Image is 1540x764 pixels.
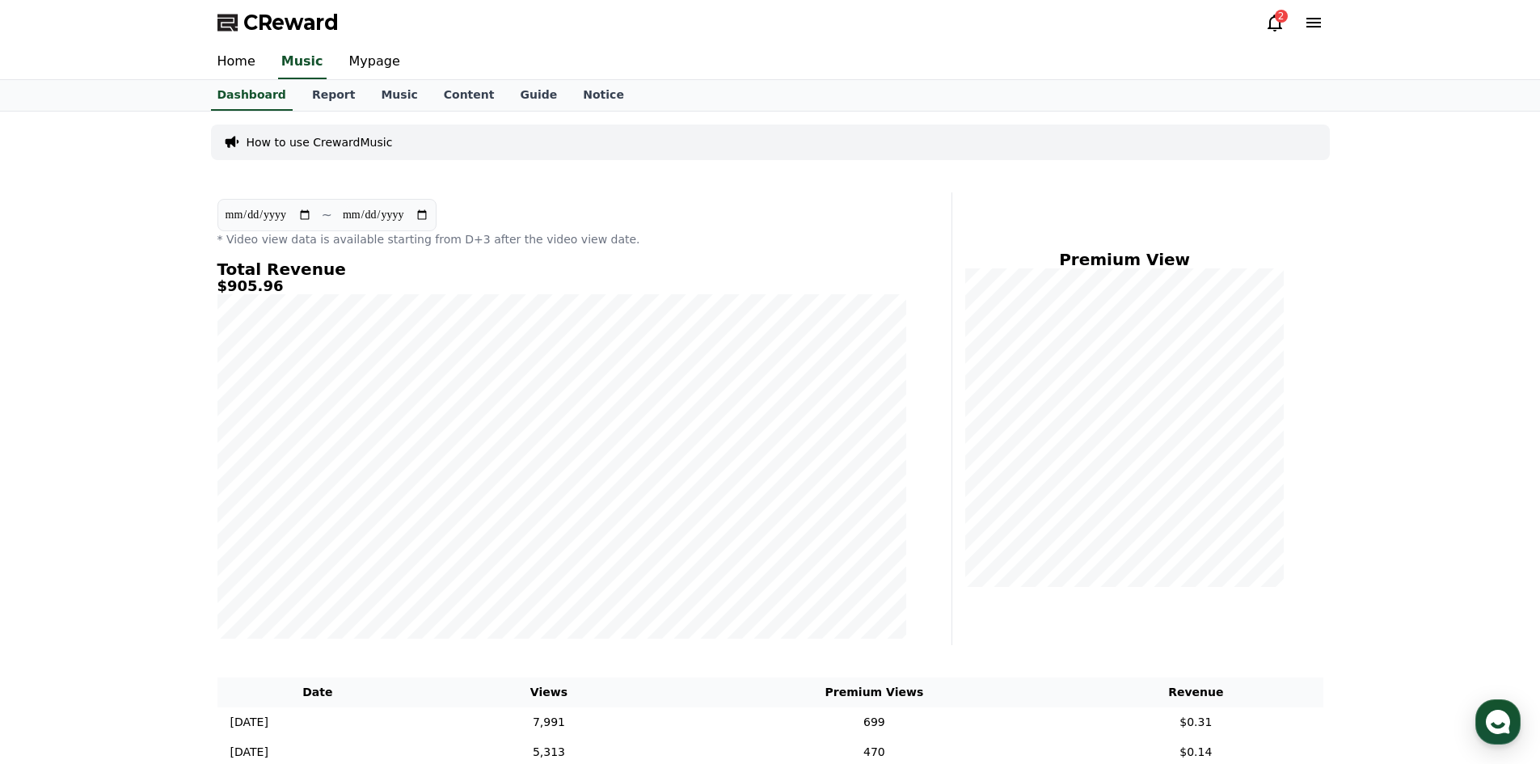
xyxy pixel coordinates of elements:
a: Notice [570,80,637,111]
h4: Premium View [965,251,1285,268]
td: $0.31 [1069,707,1323,737]
div: 2 [1275,10,1288,23]
th: Views [418,677,680,707]
h5: $905.96 [217,278,906,294]
p: [DATE] [230,714,268,731]
a: 2 [1265,13,1285,32]
a: Guide [507,80,570,111]
p: [DATE] [230,744,268,761]
a: Music [368,80,430,111]
a: CReward [217,10,339,36]
span: CReward [243,10,339,36]
td: 699 [680,707,1069,737]
a: Mypage [336,45,413,79]
a: How to use CrewardMusic [247,134,393,150]
td: 7,991 [418,707,680,737]
a: Music [278,45,327,79]
th: Premium Views [680,677,1069,707]
a: Dashboard [211,80,293,111]
a: Content [431,80,508,111]
p: ~ [322,205,332,225]
th: Revenue [1069,677,1323,707]
a: Report [299,80,369,111]
a: Home [205,45,268,79]
p: * Video view data is available starting from D+3 after the video view date. [217,231,906,247]
h4: Total Revenue [217,260,906,278]
th: Date [217,677,419,707]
